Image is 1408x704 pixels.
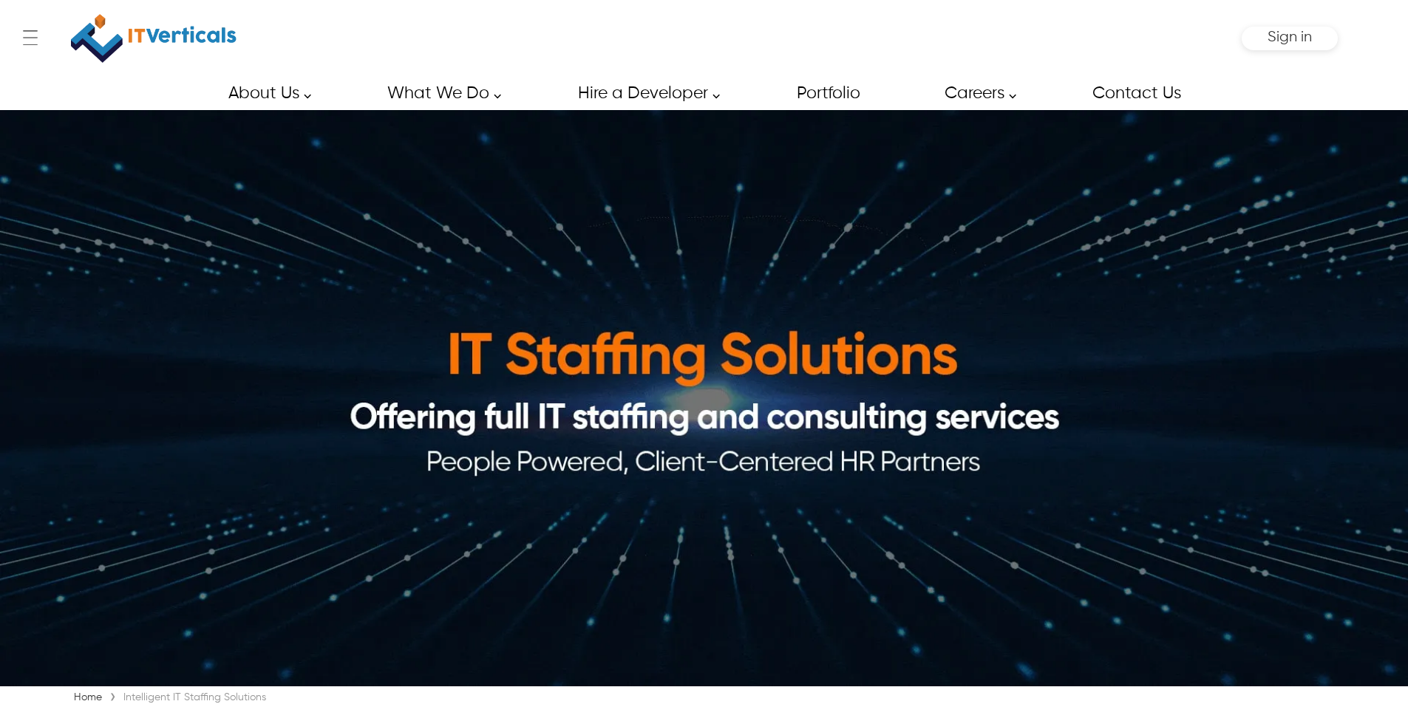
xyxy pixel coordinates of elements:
[211,77,319,110] a: About Us
[70,7,237,69] a: IT Verticals Inc
[1268,34,1312,44] a: Sign in
[561,77,728,110] a: Hire a Developer
[370,77,509,110] a: What We Do
[1268,30,1312,45] span: Sign in
[71,7,237,69] img: IT Verticals Inc
[70,692,106,703] a: Home
[1075,77,1197,110] a: Contact Us
[928,77,1024,110] a: Careers
[780,77,876,110] a: Portfolio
